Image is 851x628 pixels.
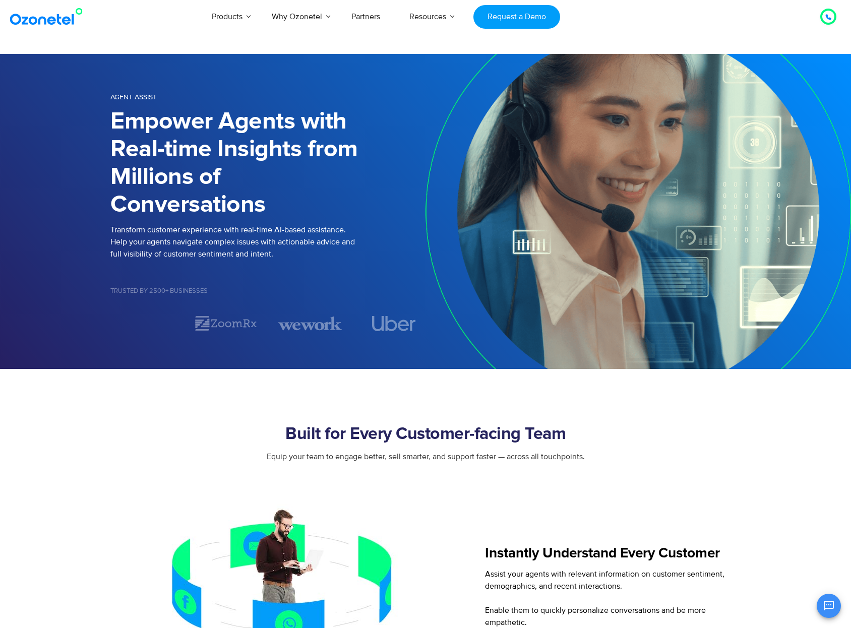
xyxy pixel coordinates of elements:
h1: Empower Agents with Real-time Insights from Millions of Conversations [110,108,425,219]
h5: Trusted by 2500+ Businesses [110,288,425,294]
button: Open chat [817,594,841,618]
span: Enable them to quickly personalize conversations and be more empathetic. [485,605,706,627]
h2: Built for Every Customer-facing Team [110,424,741,445]
h5: Instantly Understand Every Customer [485,546,740,560]
p: Transform customer experience with real-time AI-based assistance. Help your agents navigate compl... [110,224,425,260]
div: 3 / 7 [278,315,342,332]
span: Equip your team to engage better, sell smarter, and support faster — across all touchpoints. [267,452,585,462]
img: uber [372,316,415,331]
div: 2 / 7 [194,315,258,332]
span: Agent Assist [110,93,157,101]
div: 4 / 7 [362,316,425,331]
span: Assist your agents with relevant information on customer sentiment, demographics, and recent inte... [485,569,724,591]
a: Request a Demo [473,5,560,29]
img: zoomrx [194,315,258,332]
img: wework [278,315,342,332]
div: Image Carousel [110,315,425,332]
div: 1 / 7 [110,318,174,330]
